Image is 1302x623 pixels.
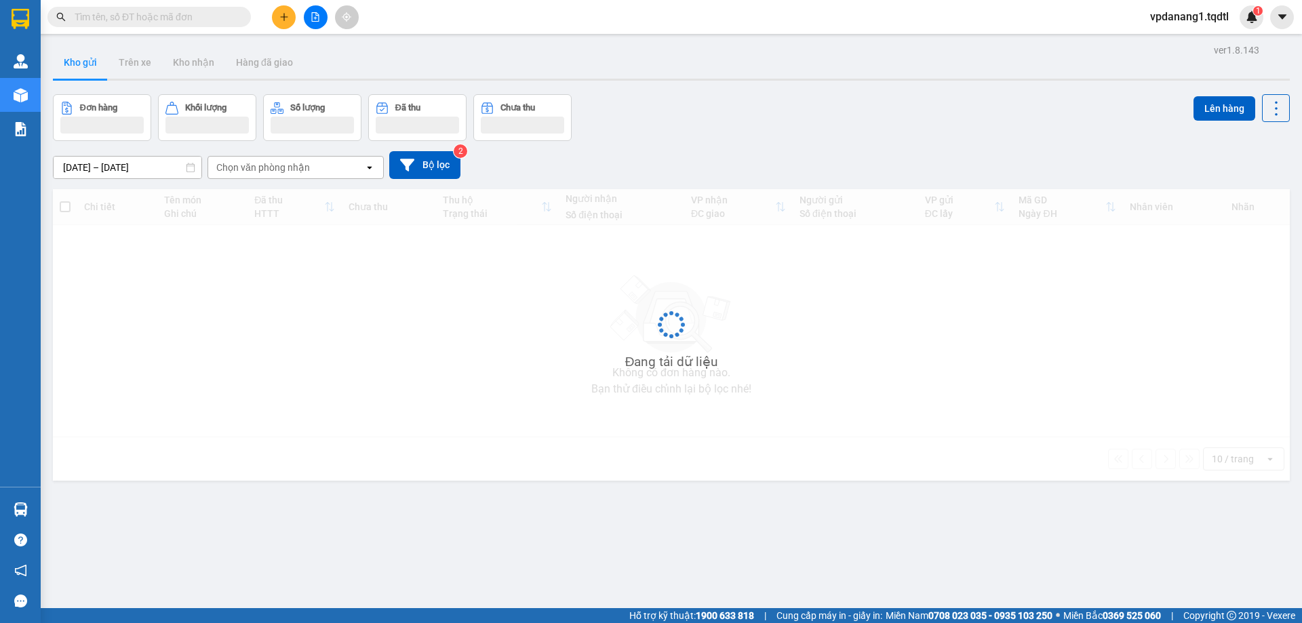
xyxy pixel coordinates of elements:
strong: 0369 525 060 [1103,610,1161,621]
button: Chưa thu [473,94,572,141]
button: file-add [304,5,328,29]
button: Đã thu [368,94,467,141]
img: warehouse-icon [14,54,28,68]
svg: open [364,162,375,173]
span: 1 [1255,6,1260,16]
button: Kho nhận [162,46,225,79]
button: Trên xe [108,46,162,79]
img: logo-vxr [12,9,29,29]
span: ⚪️ [1056,613,1060,618]
span: copyright [1227,611,1236,620]
span: Miền Bắc [1063,608,1161,623]
sup: 2 [454,144,467,158]
button: Kho gửi [53,46,108,79]
img: warehouse-icon [14,88,28,102]
button: Số lượng [263,94,361,141]
strong: 0708 023 035 - 0935 103 250 [928,610,1052,621]
button: Đơn hàng [53,94,151,141]
button: plus [272,5,296,29]
span: | [1171,608,1173,623]
div: ver 1.8.143 [1214,43,1259,58]
span: search [56,12,66,22]
img: solution-icon [14,122,28,136]
span: question-circle [14,534,27,546]
button: Lên hàng [1193,96,1255,121]
span: | [764,608,766,623]
span: message [14,595,27,607]
span: plus [279,12,289,22]
div: Chọn văn phòng nhận [216,161,310,174]
span: Miền Nam [886,608,1052,623]
button: Khối lượng [158,94,256,141]
div: Khối lượng [185,103,226,113]
input: Select a date range. [54,157,201,178]
img: warehouse-icon [14,502,28,517]
div: Đã thu [395,103,420,113]
div: Số lượng [290,103,325,113]
img: icon-new-feature [1246,11,1258,23]
input: Tìm tên, số ĐT hoặc mã đơn [75,9,235,24]
span: aim [342,12,351,22]
div: Chưa thu [500,103,535,113]
button: caret-down [1270,5,1294,29]
span: file-add [311,12,320,22]
span: Cung cấp máy in - giấy in: [776,608,882,623]
button: aim [335,5,359,29]
div: Đang tải dữ liệu [625,352,718,372]
span: notification [14,564,27,577]
span: vpdanang1.tqdtl [1139,8,1240,25]
div: Đơn hàng [80,103,117,113]
span: caret-down [1276,11,1288,23]
strong: 1900 633 818 [696,610,754,621]
span: Hỗ trợ kỹ thuật: [629,608,754,623]
sup: 1 [1253,6,1263,16]
button: Hàng đã giao [225,46,304,79]
button: Bộ lọc [389,151,460,179]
